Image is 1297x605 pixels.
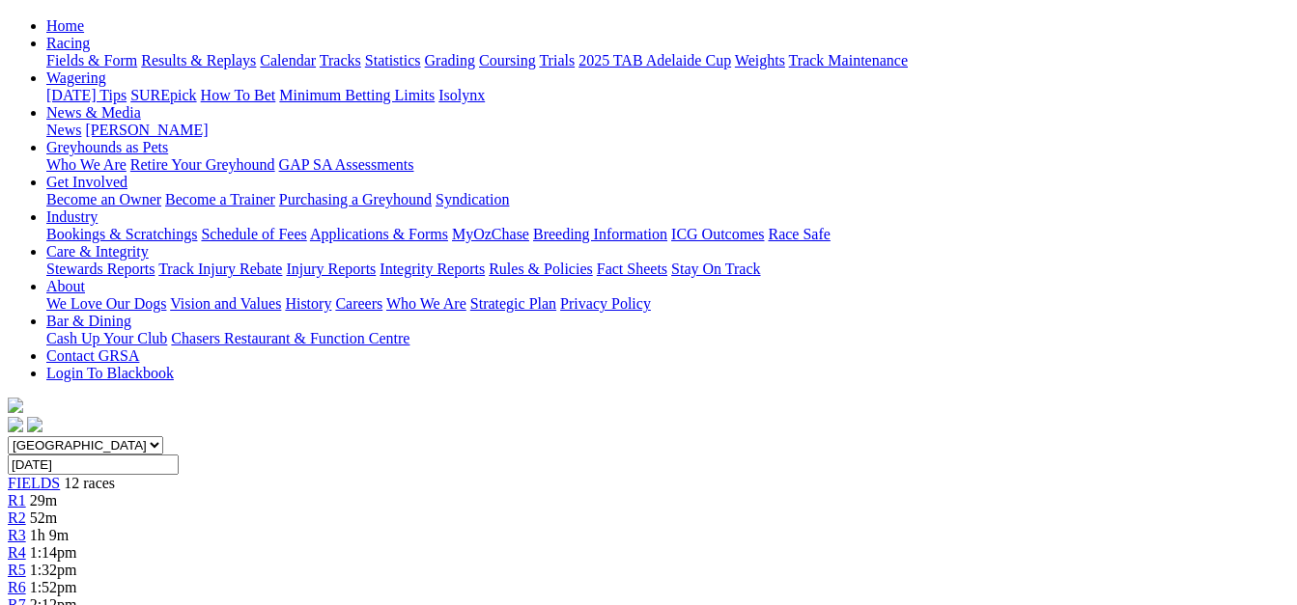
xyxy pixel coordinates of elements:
[46,330,1289,347] div: Bar & Dining
[46,69,106,86] a: Wagering
[789,52,908,69] a: Track Maintenance
[539,52,575,69] a: Trials
[365,52,421,69] a: Statistics
[46,208,98,225] a: Industry
[46,226,1289,243] div: Industry
[285,295,331,312] a: History
[380,261,485,277] a: Integrity Reports
[46,347,139,364] a: Contact GRSA
[201,87,276,103] a: How To Bet
[8,398,23,413] img: logo-grsa-white.png
[170,295,281,312] a: Vision and Values
[768,226,830,242] a: Race Safe
[64,475,115,491] span: 12 races
[201,226,306,242] a: Schedule of Fees
[46,226,197,242] a: Bookings & Scratchings
[46,87,127,103] a: [DATE] Tips
[27,417,42,432] img: twitter.svg
[286,261,376,277] a: Injury Reports
[46,122,81,138] a: News
[335,295,382,312] a: Careers
[158,261,282,277] a: Track Injury Rebate
[46,156,127,173] a: Who We Are
[141,52,256,69] a: Results & Replays
[320,52,361,69] a: Tracks
[8,562,26,578] a: R5
[46,174,127,190] a: Get Involved
[8,544,26,561] a: R4
[30,544,77,561] span: 1:14pm
[46,191,1289,208] div: Get Involved
[46,330,167,346] a: Cash Up Your Club
[8,527,26,543] a: R3
[46,156,1289,174] div: Greyhounds as Pets
[671,226,764,242] a: ICG Outcomes
[130,87,196,103] a: SUREpick
[8,475,60,491] a: FIELDS
[489,261,593,277] a: Rules & Policies
[46,191,161,207] a: Become an Owner
[30,562,77,578] span: 1:32pm
[8,492,26,509] a: R1
[30,509,57,526] span: 52m
[130,156,275,173] a: Retire Your Greyhound
[8,509,26,526] a: R2
[46,17,84,34] a: Home
[46,139,168,155] a: Greyhounds as Pets
[470,295,556,312] a: Strategic Plan
[46,243,149,260] a: Care & Integrity
[425,52,475,69] a: Grading
[735,52,785,69] a: Weights
[165,191,275,207] a: Become a Trainer
[46,52,137,69] a: Fields & Form
[8,454,179,475] input: Select date
[279,156,414,173] a: GAP SA Assessments
[260,52,316,69] a: Calendar
[46,104,141,121] a: News & Media
[46,295,166,312] a: We Love Our Dogs
[30,527,69,543] span: 1h 9m
[578,52,731,69] a: 2025 TAB Adelaide Cup
[386,295,466,312] a: Who We Are
[85,122,208,138] a: [PERSON_NAME]
[46,261,1289,278] div: Care & Integrity
[8,417,23,432] img: facebook.svg
[46,52,1289,69] div: Racing
[560,295,651,312] a: Privacy Policy
[46,313,131,329] a: Bar & Dining
[671,261,760,277] a: Stay On Track
[479,52,536,69] a: Coursing
[279,191,432,207] a: Purchasing a Greyhound
[436,191,509,207] a: Syndication
[452,226,529,242] a: MyOzChase
[46,365,174,381] a: Login To Blackbook
[30,579,77,595] span: 1:52pm
[597,261,667,277] a: Fact Sheets
[46,261,155,277] a: Stewards Reports
[46,295,1289,313] div: About
[310,226,448,242] a: Applications & Forms
[8,579,26,595] a: R6
[438,87,485,103] a: Isolynx
[46,35,90,51] a: Racing
[279,87,435,103] a: Minimum Betting Limits
[46,122,1289,139] div: News & Media
[533,226,667,242] a: Breeding Information
[171,330,409,346] a: Chasers Restaurant & Function Centre
[30,492,57,509] span: 29m
[46,278,85,294] a: About
[46,87,1289,104] div: Wagering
